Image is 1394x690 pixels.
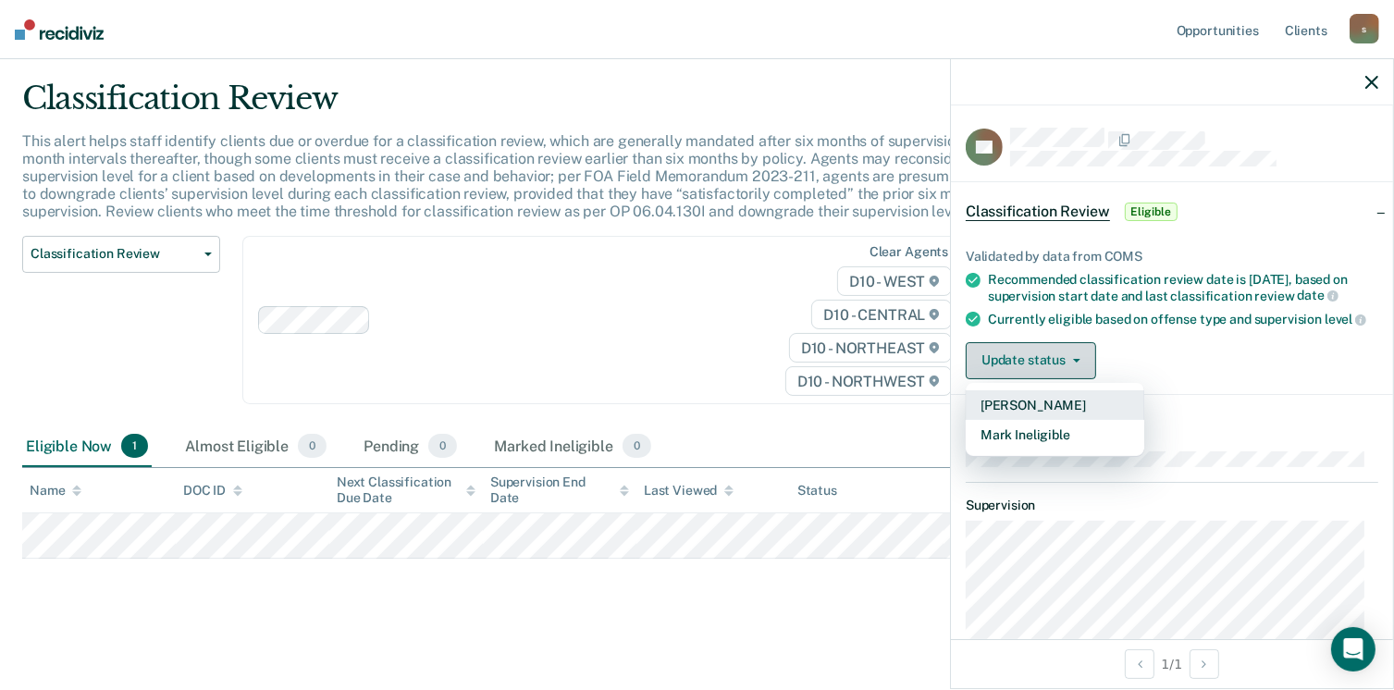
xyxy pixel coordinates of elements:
span: D10 - NORTHWEST [785,366,952,396]
div: Next Classification Due Date [337,474,475,506]
span: D10 - NORTHEAST [789,333,952,363]
div: Validated by data from COMS [966,249,1378,265]
button: Update status [966,342,1096,379]
span: 0 [428,434,457,458]
span: D10 - CENTRAL [811,300,952,329]
div: Classification Review [22,80,1067,132]
button: Next Opportunity [1190,649,1219,679]
div: Supervision End Date [490,474,629,506]
div: Open Intercom Messenger [1331,627,1375,672]
div: Clear agents [870,244,948,260]
dt: Next Classification Due Date [966,433,1378,449]
dt: Supervision [966,498,1378,513]
span: 0 [298,434,327,458]
div: Recommended classification review date is [DATE], based on supervision start date and last classi... [988,272,1378,303]
div: Classification ReviewEligible [951,182,1393,241]
div: Status [797,483,837,499]
div: Currently eligible based on offense type and supervision [988,311,1378,327]
button: Mark Ineligible [966,420,1144,450]
span: Classification Review [966,203,1110,221]
div: DOC ID [183,483,242,499]
div: s [1350,14,1379,43]
div: Marked Ineligible [490,426,655,467]
span: Classification Review [31,246,197,262]
span: date [1297,288,1338,302]
div: Pending [360,426,461,467]
span: 1 [121,434,148,458]
button: [PERSON_NAME] [966,390,1144,420]
div: Almost Eligible [181,426,330,467]
dt: Eligibility Date [966,410,1378,425]
p: This alert helps staff identify clients due or overdue for a classification review, which are gen... [22,132,1055,221]
span: Eligible [1125,203,1178,221]
span: level [1325,312,1366,327]
div: Eligible Now [22,426,152,467]
img: Recidiviz [15,19,104,40]
div: Last Viewed [644,483,734,499]
div: 1 / 1 [951,639,1393,688]
span: D10 - WEST [837,266,952,296]
button: Previous Opportunity [1125,649,1154,679]
span: 0 [623,434,651,458]
div: Name [30,483,81,499]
